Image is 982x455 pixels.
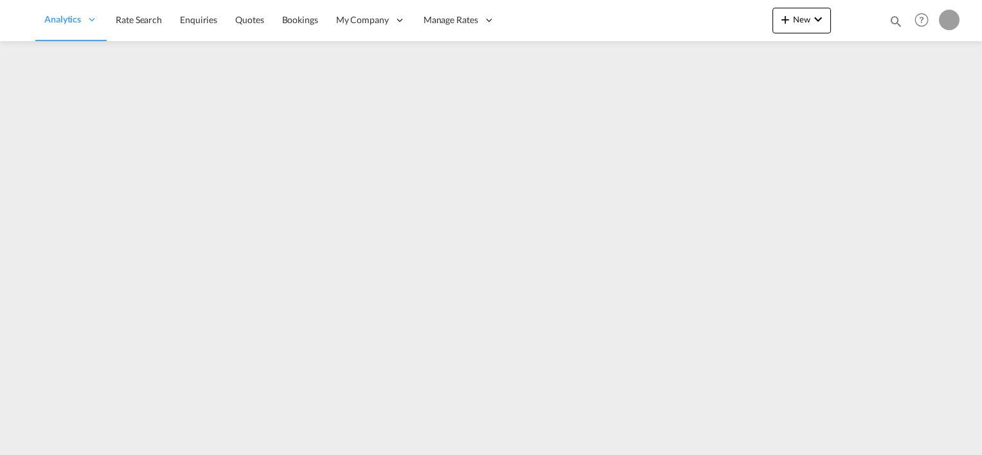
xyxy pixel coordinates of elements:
[180,14,217,25] span: Enquiries
[282,14,318,25] span: Bookings
[116,14,162,25] span: Rate Search
[778,14,826,24] span: New
[424,13,478,26] span: Manage Rates
[44,13,81,26] span: Analytics
[778,12,793,27] md-icon: icon-plus 400-fg
[911,9,933,31] span: Help
[235,14,263,25] span: Quotes
[772,8,831,33] button: icon-plus 400-fgNewicon-chevron-down
[889,14,903,33] div: icon-magnify
[911,9,939,32] div: Help
[889,14,903,28] md-icon: icon-magnify
[810,12,826,27] md-icon: icon-chevron-down
[336,13,389,26] span: My Company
